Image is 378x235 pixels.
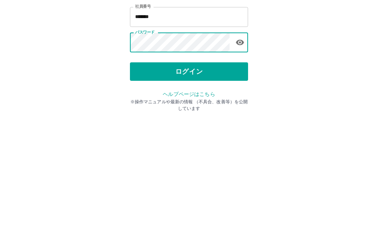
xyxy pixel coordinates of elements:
label: パスワード [135,95,155,100]
p: ※操作マニュアルや最新の情報 （不具合、改善等）を公開しています [130,164,248,177]
h2: ログイン [165,46,213,61]
a: ヘルプページはこちら [163,156,215,162]
label: 社員番号 [135,69,151,75]
button: ログイン [130,128,248,146]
